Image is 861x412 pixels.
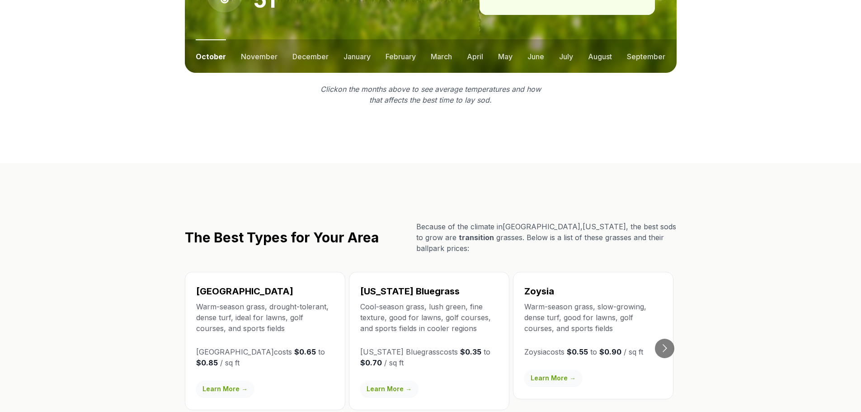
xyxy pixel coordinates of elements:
[386,39,416,73] button: february
[498,39,513,73] button: may
[343,39,371,73] button: january
[360,381,418,397] a: Learn More →
[460,347,481,356] strong: $0.35
[416,221,677,254] p: Because of the climate in [GEOGRAPHIC_DATA] , [US_STATE] , the best sods to grow are grasses. Bel...
[292,39,329,73] button: december
[196,39,226,73] button: october
[567,347,588,356] strong: $0.55
[196,358,218,367] strong: $0.85
[588,39,612,73] button: august
[655,339,674,358] button: Go to next slide
[196,346,334,368] p: [GEOGRAPHIC_DATA] costs to / sq ft
[524,301,662,334] p: Warm-season grass, slow-growing, dense turf, good for lawns, golf courses, and sports fields
[360,346,498,368] p: [US_STATE] Bluegrass costs to / sq ft
[196,381,254,397] a: Learn More →
[467,39,483,73] button: april
[360,301,498,334] p: Cool-season grass, lush green, fine texture, good for lawns, golf courses, and sports fields in c...
[524,346,662,357] p: Zoysia costs to / sq ft
[627,39,665,73] button: september
[315,84,546,105] p: Click on the months above to see average temperatures and how that affects the best time to lay sod.
[559,39,573,73] button: july
[196,301,334,334] p: Warm-season grass, drought-tolerant, dense turf, ideal for lawns, golf courses, and sports fields
[527,39,544,73] button: june
[241,39,278,73] button: november
[360,285,498,298] h3: [US_STATE] Bluegrass
[185,229,379,246] h2: The Best Types for Your Area
[196,285,334,298] h3: [GEOGRAPHIC_DATA]
[459,233,494,242] span: transition
[599,347,621,356] strong: $0.90
[524,370,582,386] a: Learn More →
[524,285,662,298] h3: Zoysia
[360,358,382,367] strong: $0.70
[431,39,452,73] button: march
[294,347,316,356] strong: $0.65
